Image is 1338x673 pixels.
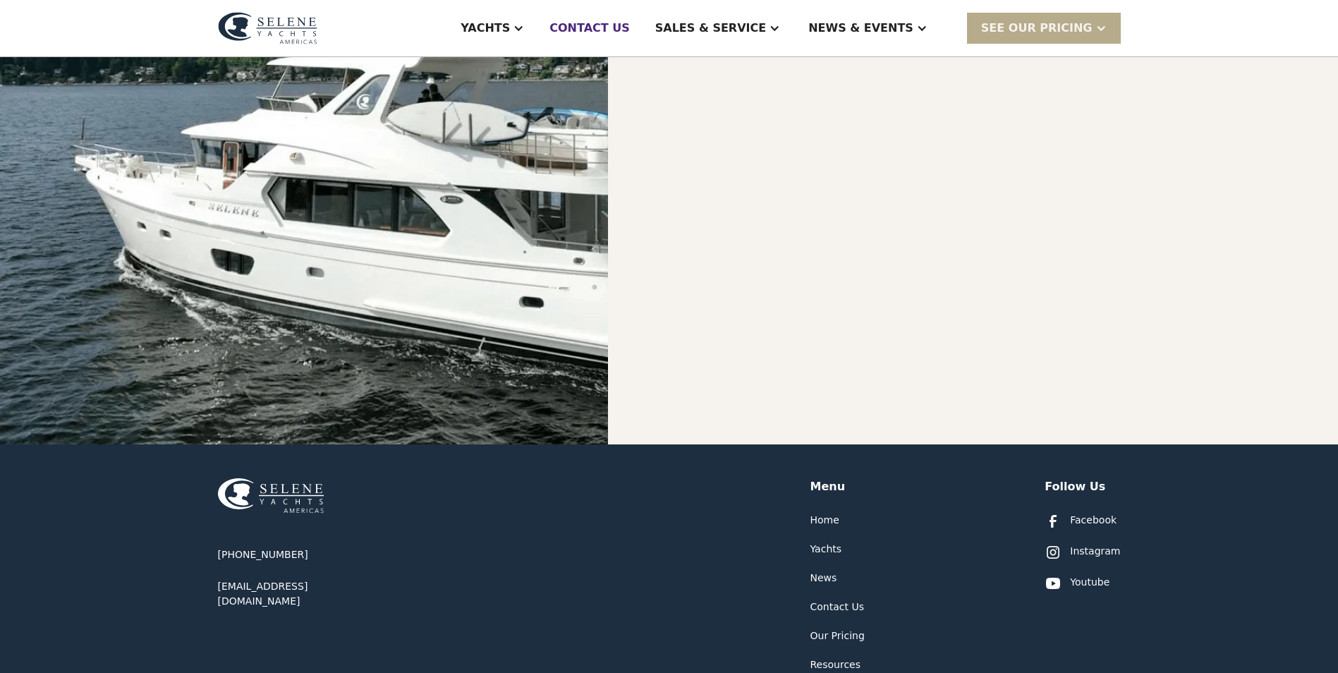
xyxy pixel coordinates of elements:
[810,657,861,672] a: Resources
[218,547,308,562] a: [PHONE_NUMBER]
[981,20,1093,37] div: SEE Our Pricing
[1070,513,1117,528] div: Facebook
[810,600,864,614] a: Contact Us
[655,20,766,37] div: Sales & Service
[1045,544,1120,561] a: Instagram
[1070,544,1120,559] div: Instagram
[810,542,842,557] a: Yachts
[810,571,837,586] a: News
[1070,575,1109,590] div: Youtube
[1045,575,1109,592] a: Youtube
[810,629,865,643] a: Our Pricing
[810,513,839,528] a: Home
[549,20,630,37] div: Contact US
[967,13,1121,43] div: SEE Our Pricing
[218,579,387,609] a: [EMAIL_ADDRESS][DOMAIN_NAME]
[810,478,846,495] div: Menu
[1045,478,1105,495] div: Follow Us
[1045,513,1117,530] a: Facebook
[461,20,510,37] div: Yachts
[218,12,317,44] img: logo
[808,20,913,37] div: News & EVENTS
